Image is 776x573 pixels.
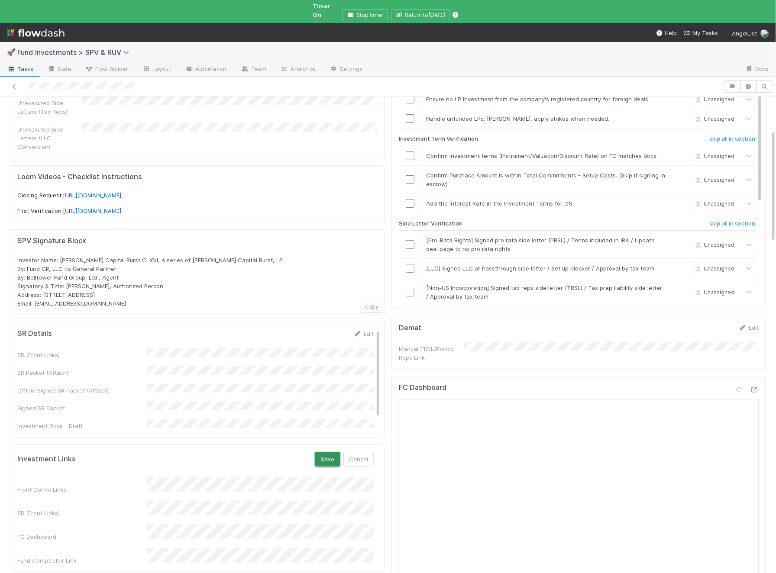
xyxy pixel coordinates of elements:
span: AngelList [732,30,757,37]
a: Docs [738,63,776,77]
a: Edit [738,324,759,331]
a: My Tasks [684,29,718,37]
span: Confirm Purchase Amount is within Total Commitments - Setup Costs. (Skip if signing in escrow) [426,172,665,187]
div: Unexecuted Side Letters (Tax Reps) [17,99,82,116]
span: My Tasks [684,29,718,36]
span: Fund Investments > SPV & RUV [17,48,133,57]
div: Investment Docs - Draft [17,422,147,430]
h6: Investment Term Verification [399,135,478,142]
div: Fund Comptroller Link [17,556,147,565]
span: [Pro-Rata Rights] Signed pro rata side letter (PRSL) / Terms included in IRA / Update deal page t... [426,237,655,252]
p: First Verification: [17,207,377,216]
div: Signed SR Packet [17,404,147,412]
span: Unassigned [693,289,734,296]
h6: skip all in section [709,135,755,142]
a: Analytics [273,63,323,77]
span: Flow Builder [85,64,128,73]
div: Manual TRSL/Portco Reps Link [399,344,464,362]
span: Unassigned [693,200,734,206]
a: skip all in section [709,220,755,231]
button: Cancel [343,452,374,467]
a: [URL][DOMAIN_NAME] [63,192,121,199]
h5: SPV Signature Block [17,237,377,245]
span: Ensure no LP Investment from the company's registered country for foreign deals. [426,96,650,103]
i: 2025-08-25 [429,12,446,18]
img: avatar_12dd09bb-393f-4edb-90ff-b12147216d3f.png [760,29,769,38]
p: Closing Request: [17,191,377,200]
span: 🚀 [7,48,16,56]
a: Team [234,63,273,77]
div: SR (Front Links) [17,509,147,517]
div: Offline Signed SR Packet (Attach) [17,386,147,395]
span: [LLC] Signed LLC or Passthrough side letter / Set up blocker / Approval by tax team [426,265,654,272]
span: Unassigned [693,265,734,272]
div: Unexecuted Side Letters (LLC Conversion) [17,125,82,151]
span: Timer On [313,3,331,18]
img: logo-inverted-e16ddd16eac7371096b0.svg [7,26,65,40]
span: Timer On [313,2,339,19]
a: Flow Builder [78,63,135,77]
button: Stop timer [343,9,388,21]
a: skip all in section [709,135,755,146]
a: Edit [353,330,374,337]
h5: Loom Videos - Checklist Instructions [17,173,377,181]
span: Unassigned [693,96,734,103]
a: Layout [135,63,178,77]
h5: FC Dashboard [399,383,446,392]
span: Unassigned [693,116,734,122]
div: Help [656,29,677,37]
div: Front Convo Links [17,485,147,494]
span: Unassigned [693,176,734,183]
div: FC Dashboard [17,532,147,541]
h5: Demat [399,324,421,332]
div: SR Packet (Attach) [17,368,147,377]
span: Add the Interest Rate in the Investment Terms for CN. [426,200,574,207]
button: Return to[DATE] [391,9,449,21]
span: Tasks [7,64,34,73]
span: Unassigned [693,152,734,159]
h5: Investment Links [17,455,76,464]
h5: SR Details [17,329,52,338]
a: Settings [323,63,370,77]
button: Save [315,452,340,467]
a: Data [41,63,78,77]
a: Automation [178,63,234,77]
span: Investor Name: [PERSON_NAME] Capital Burst CLXVI, a series of [PERSON_NAME] Capital Burst, LP By:... [17,257,283,307]
h6: skip all in section [709,220,755,227]
span: Confirm investment terms (Instrument/Valuation/Discount Rate) on FC matches docs. [426,152,658,159]
button: Copy [361,301,382,313]
a: [URL][DOMAIN_NAME] [63,207,121,214]
span: [Non-US Incorporation] Signed tax reps side letter (TRSL) / Tax prep liability side letter / Appr... [426,284,662,300]
span: Unassigned [693,241,734,248]
h6: Side Letter Verification [399,220,462,227]
div: SR (Front Links) [17,351,147,359]
span: Handle unfunded LPs: [PERSON_NAME], apply strikes when needed. [426,115,609,122]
